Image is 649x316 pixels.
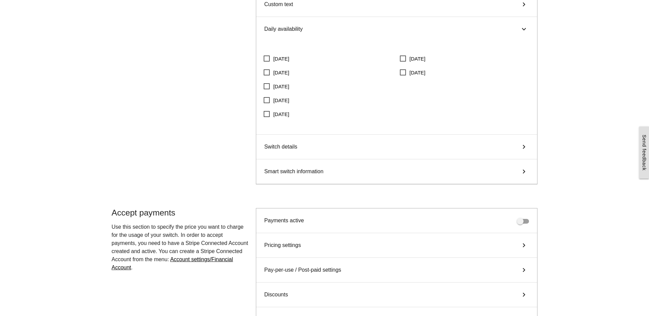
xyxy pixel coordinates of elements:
[639,127,649,179] a: Send feedback
[520,24,528,34] i: keyboard_arrow_right
[519,291,529,299] i: keyboard_arrow_right
[264,96,289,105] span: [DATE]
[519,0,529,8] i: keyboard_arrow_right
[112,208,175,217] span: Accept payments
[264,143,297,151] span: Switch details
[264,25,303,33] span: Daily availability
[112,256,233,270] a: /
[170,256,210,262] span: Account settings
[264,218,304,223] span: Payments active
[264,82,289,91] span: [DATE]
[264,241,301,249] span: Pricing settings
[264,68,289,77] span: [DATE]
[264,110,289,118] span: [DATE]
[264,54,289,63] span: [DATE]
[519,266,529,274] i: keyboard_arrow_right
[264,266,341,274] span: Pay-per-use / Post-paid settings
[519,167,529,176] i: keyboard_arrow_right
[519,143,529,151] i: keyboard_arrow_right
[112,224,248,262] span: Use this section to specify the price you want to charge for the usage of your switch. In order t...
[264,167,323,176] span: Smart switch information
[400,54,425,63] span: [DATE]
[264,0,293,8] span: Custom text
[112,223,249,272] p: .
[264,291,288,299] span: Discounts
[400,68,425,77] span: [DATE]
[519,241,529,249] i: keyboard_arrow_right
